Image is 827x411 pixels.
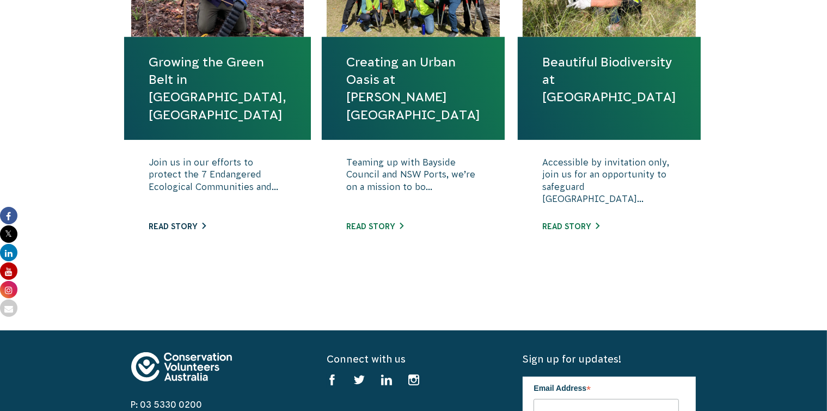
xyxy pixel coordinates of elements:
[542,53,676,106] a: Beautiful Biodiversity at [GEOGRAPHIC_DATA]
[346,222,403,231] a: Read story
[542,222,599,231] a: Read story
[149,222,206,231] a: Read story
[149,53,286,124] a: Growing the Green Belt in [GEOGRAPHIC_DATA], [GEOGRAPHIC_DATA]
[149,156,286,211] p: Join us in our efforts to protect the 7 Endangered Ecological Communities and...
[542,156,676,211] p: Accessible by invitation only, join us for an opportunity to safeguard [GEOGRAPHIC_DATA]...
[346,156,480,211] p: Teaming up with Bayside Council and NSW Ports, we’re on a mission to bo...
[131,352,232,382] img: logo-footer.svg
[534,377,679,397] label: Email Address
[523,352,696,366] h5: Sign up for updates!
[346,53,480,124] a: Creating an Urban Oasis at [PERSON_NAME][GEOGRAPHIC_DATA]
[131,400,203,409] a: P: 03 5330 0200
[327,352,500,366] h5: Connect with us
